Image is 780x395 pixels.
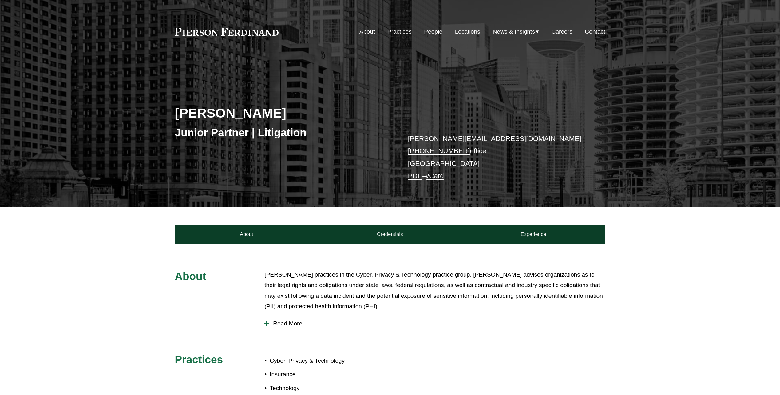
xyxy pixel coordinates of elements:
[264,316,605,332] button: Read More
[408,147,470,155] a: [PHONE_NUMBER]
[175,270,206,282] span: About
[585,26,605,38] a: Contact
[552,26,572,38] a: Careers
[175,353,223,365] span: Practices
[359,26,375,38] a: About
[318,225,462,244] a: Credentials
[175,126,390,139] h3: Junior Partner | Litigation
[264,269,605,312] p: [PERSON_NAME] practices in the Cyber, Privacy & Technology practice group. [PERSON_NAME] advises ...
[270,356,390,366] p: Cyber, Privacy & Technology
[426,172,444,180] a: vCard
[493,26,539,38] a: folder dropdown
[462,225,605,244] a: Experience
[175,225,319,244] a: About
[270,383,390,394] p: Technology
[424,26,442,38] a: People
[493,26,535,37] span: News & Insights
[408,135,581,142] a: [PERSON_NAME][EMAIL_ADDRESS][DOMAIN_NAME]
[455,26,480,38] a: Locations
[175,105,390,121] h2: [PERSON_NAME]
[408,133,587,182] p: office [GEOGRAPHIC_DATA] –
[408,172,422,180] a: PDF
[270,369,390,380] p: Insurance
[269,320,605,327] span: Read More
[387,26,412,38] a: Practices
